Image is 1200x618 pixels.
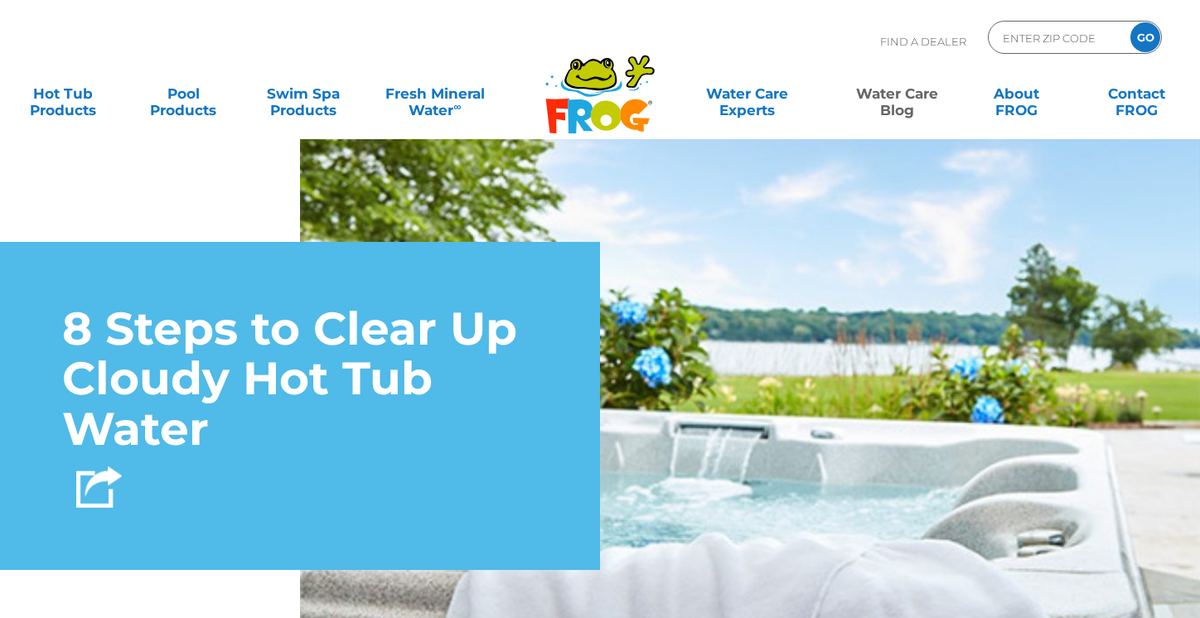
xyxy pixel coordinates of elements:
[671,77,823,110] a: Water CareExperts
[17,77,110,110] a: Hot TubProducts
[257,77,351,110] a: Swim SpaProducts
[1090,77,1183,110] a: ContactFROG
[970,77,1064,110] a: AboutFROG
[137,77,230,110] a: PoolProducts
[850,77,944,110] a: Water CareBlog
[536,33,664,134] img: Frog Products Logo
[376,77,493,110] a: Fresh MineralWater∞
[76,466,122,508] img: Share
[1130,22,1160,52] input: GO
[880,21,966,62] p: Find A Dealer
[453,100,461,113] sup: ∞
[62,304,538,455] h1: 8 Steps to Clear Up Cloudy Hot Tub Water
